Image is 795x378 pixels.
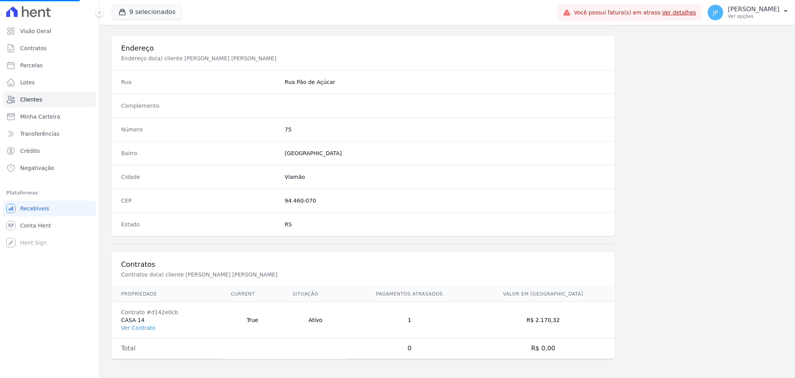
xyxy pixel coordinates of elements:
[121,149,278,157] dt: Bairro
[471,302,615,338] td: R$ 2.170,32
[222,302,283,338] td: True
[121,126,278,133] dt: Número
[20,44,47,52] span: Contratos
[121,271,382,278] p: Contratos do(a) cliente [PERSON_NAME] [PERSON_NAME]
[20,130,59,138] span: Transferências
[20,96,42,103] span: Clientes
[121,197,278,205] dt: CEP
[728,13,779,19] p: Ver opções
[222,286,283,302] th: Current
[285,126,606,133] dd: 75
[6,188,93,198] div: Plataformas
[3,160,96,176] a: Negativação
[112,286,222,302] th: Propriedade
[574,9,696,17] span: Você possui fatura(s) em atraso.
[285,149,606,157] dd: [GEOGRAPHIC_DATA]
[3,40,96,56] a: Contratos
[121,308,212,316] div: Contrato #d142e0cb
[121,260,606,269] h3: Contratos
[347,338,471,359] td: 0
[347,302,471,338] td: 1
[20,147,40,155] span: Crédito
[728,5,779,13] p: [PERSON_NAME]
[283,286,347,302] th: Situação
[20,113,60,121] span: Minha Carteira
[20,27,51,35] span: Visão Geral
[121,173,278,181] dt: Cidade
[471,338,615,359] td: R$ 0,00
[3,143,96,159] a: Crédito
[121,54,382,62] p: Endereço do(a) cliente [PERSON_NAME] [PERSON_NAME]
[121,102,278,110] dt: Complemento
[3,92,96,107] a: Clientes
[20,79,35,86] span: Lotes
[713,10,718,15] span: JP
[3,126,96,142] a: Transferências
[283,302,347,338] td: Ativo
[112,338,222,359] td: Total
[20,222,51,229] span: Conta Hent
[121,220,278,228] dt: Estado
[3,75,96,90] a: Lotes
[20,205,49,212] span: Recebíveis
[3,23,96,39] a: Visão Geral
[121,44,606,53] h3: Endereço
[701,2,795,23] button: JP [PERSON_NAME] Ver opções
[347,286,471,302] th: Pagamentos Atrasados
[112,5,182,19] button: 9 selecionados
[662,9,696,16] a: Ver detalhes
[285,173,606,181] dd: Viamão
[20,61,43,69] span: Parcelas
[112,302,222,338] td: CASA 14
[20,164,54,172] span: Negativação
[3,58,96,73] a: Parcelas
[121,325,155,331] a: Ver Contrato
[285,220,606,228] dd: RS
[3,109,96,124] a: Minha Carteira
[285,197,606,205] dd: 94.460-070
[3,201,96,216] a: Recebíveis
[285,78,606,86] dd: Rua Pão de Açúcar
[3,218,96,233] a: Conta Hent
[471,286,615,302] th: Valor em [GEOGRAPHIC_DATA]
[121,78,278,86] dt: Rua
